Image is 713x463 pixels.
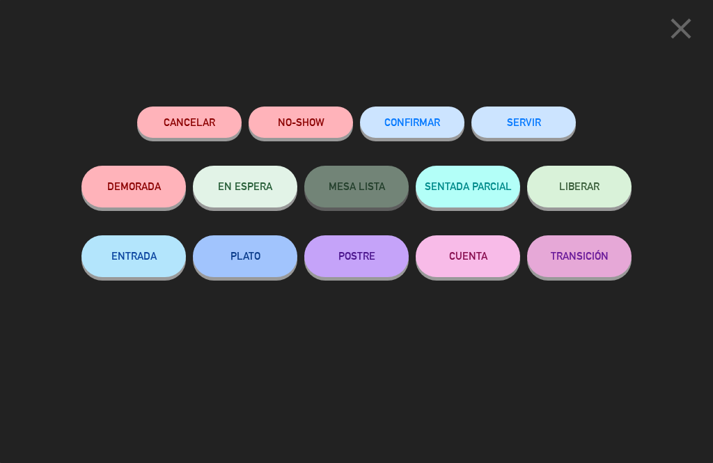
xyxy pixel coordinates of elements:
[384,116,440,128] span: CONFIRMAR
[471,107,576,138] button: SERVIR
[193,166,297,207] button: EN ESPERA
[304,235,409,277] button: POSTRE
[81,166,186,207] button: DEMORADA
[137,107,242,138] button: Cancelar
[249,107,353,138] button: NO-SHOW
[527,166,632,207] button: LIBERAR
[416,166,520,207] button: SENTADA PARCIAL
[416,235,520,277] button: CUENTA
[81,235,186,277] button: ENTRADA
[559,180,600,192] span: LIBERAR
[664,11,698,46] i: close
[527,235,632,277] button: TRANSICIÓN
[659,10,703,52] button: close
[193,235,297,277] button: PLATO
[304,166,409,207] button: MESA LISTA
[360,107,464,138] button: CONFIRMAR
